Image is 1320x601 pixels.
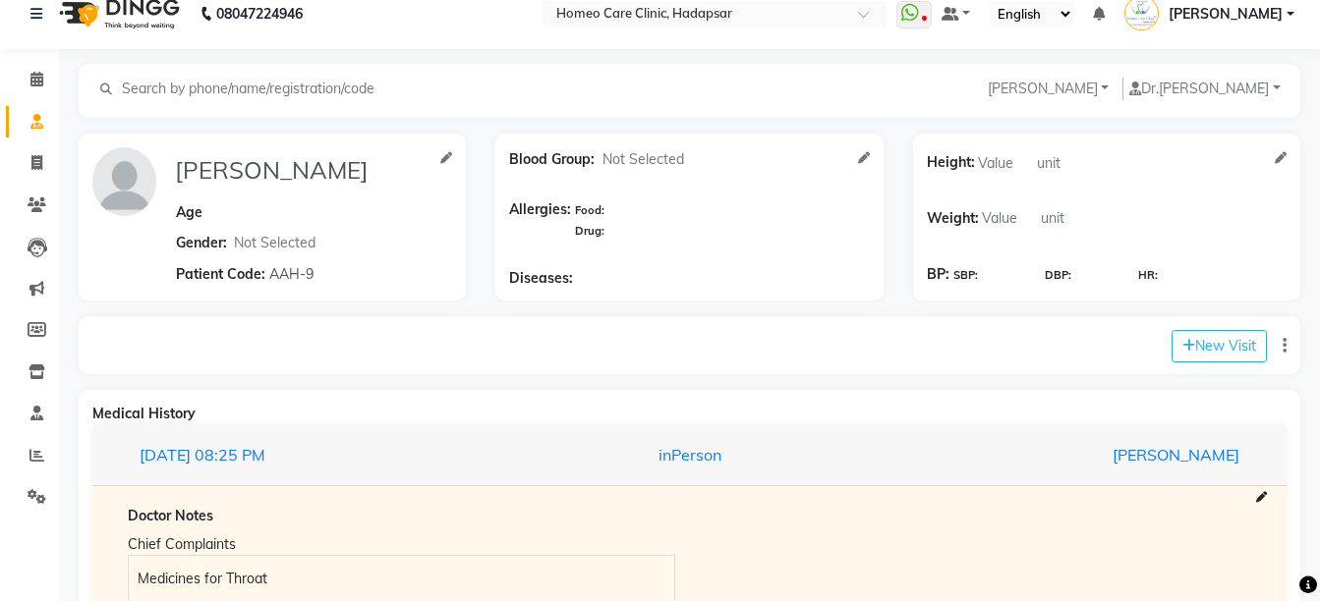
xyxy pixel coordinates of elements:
[1129,80,1159,97] span: Dr.
[878,443,1254,466] div: [PERSON_NAME]
[176,264,265,285] span: Patient Code:
[979,203,1038,234] input: Value
[176,203,202,221] span: Age
[575,224,604,238] span: Drug:
[509,268,573,289] span: Diseases:
[195,445,265,464] span: 08:25 PM
[1034,147,1093,178] input: unit
[112,436,1267,473] button: [DATE]08:25 PMinPerson[PERSON_NAME]
[975,147,1034,178] input: Value
[1172,330,1267,362] button: New Visit
[1045,267,1071,284] span: DBP:
[176,233,227,253] span: Gender:
[953,267,978,284] span: SBP:
[1122,78,1287,100] button: Dr.[PERSON_NAME]
[92,404,1287,424] div: Medical History
[575,203,604,217] span: Food:
[128,534,675,555] div: Chief Complaints
[138,569,664,589] p: Medicines for Throat
[1038,203,1097,234] input: unit
[1169,4,1283,25] span: [PERSON_NAME]
[92,147,156,216] img: profile
[128,506,1251,526] div: Doctor Notes
[266,258,433,289] input: Patient Code
[172,147,432,192] input: Name
[509,199,571,241] span: Allergies:
[120,78,390,100] input: Search by phone/name/registration/code
[140,445,191,464] span: [DATE]
[501,443,878,466] div: inPerson
[1138,267,1158,284] span: HR:
[927,203,979,234] span: Weight:
[927,147,975,178] span: Height:
[982,78,1116,100] button: [PERSON_NAME]
[927,264,949,285] span: BP:
[509,149,595,170] span: Blood Group:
